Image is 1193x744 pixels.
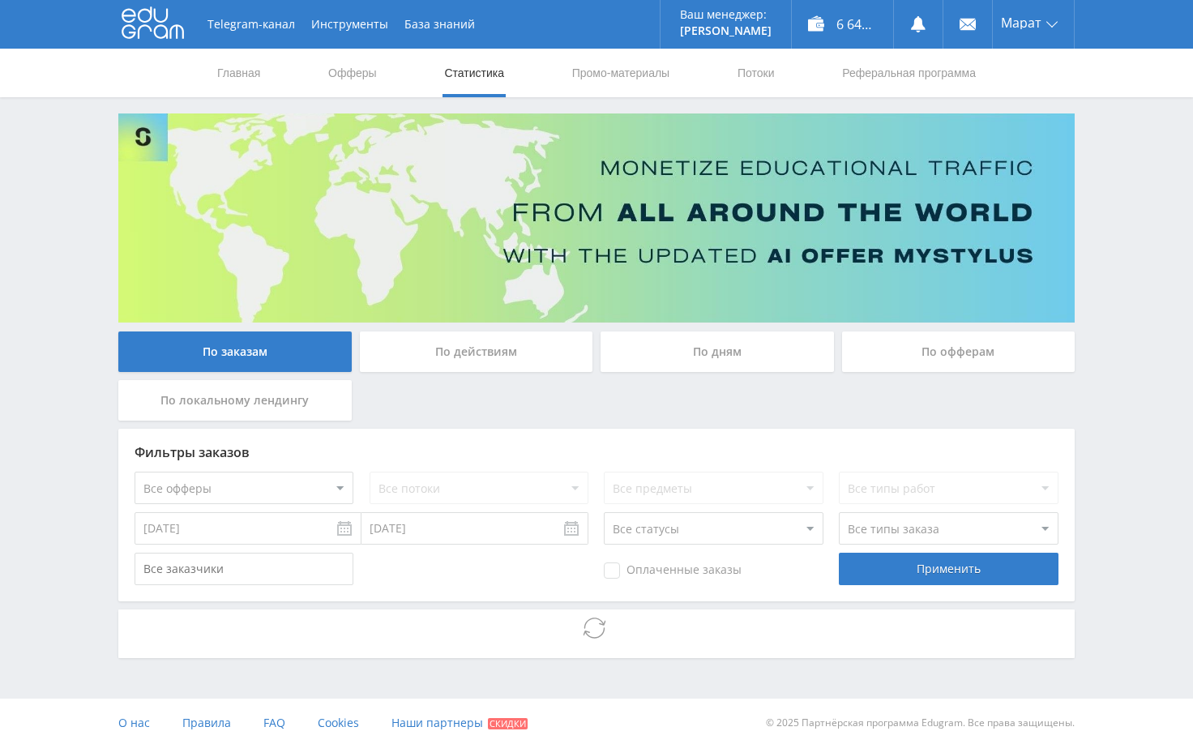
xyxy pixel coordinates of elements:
[118,113,1075,323] img: Banner
[601,331,834,372] div: По дням
[842,331,1075,372] div: По офферам
[680,24,772,37] p: [PERSON_NAME]
[840,49,977,97] a: Реферальная программа
[1001,16,1041,29] span: Марат
[118,380,352,421] div: По локальному лендингу
[360,331,593,372] div: По действиям
[488,718,528,729] span: Скидки
[135,445,1058,460] div: Фильтры заказов
[839,553,1058,585] div: Применить
[263,715,285,730] span: FAQ
[443,49,506,97] a: Статистика
[182,715,231,730] span: Правила
[604,562,742,579] span: Оплаченные заказы
[135,553,353,585] input: Все заказчики
[318,715,359,730] span: Cookies
[680,8,772,21] p: Ваш менеджер:
[736,49,776,97] a: Потоки
[118,331,352,372] div: По заказам
[571,49,671,97] a: Промо-материалы
[327,49,378,97] a: Офферы
[391,715,483,730] span: Наши партнеры
[118,715,150,730] span: О нас
[216,49,262,97] a: Главная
